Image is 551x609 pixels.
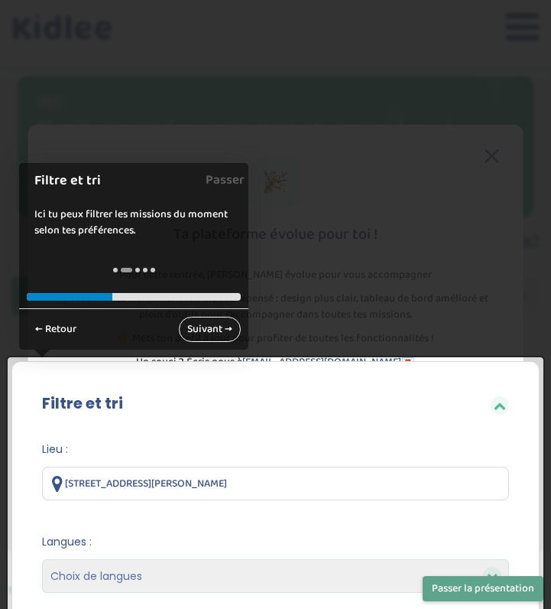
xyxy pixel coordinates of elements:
[423,576,543,601] button: Passer la présentation
[42,467,509,500] input: Ville ou code postale
[42,441,509,458] span: Lieu :
[42,392,123,415] label: Filtre et tri
[42,534,509,550] span: Langues :
[27,317,85,342] a: ← Retour
[34,171,213,191] h1: Filtre et tri
[206,163,245,197] a: Passer
[179,317,241,342] a: Suivant →
[19,191,248,254] div: Ici tu peux filtrer les missions du moment selon tes préférences.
